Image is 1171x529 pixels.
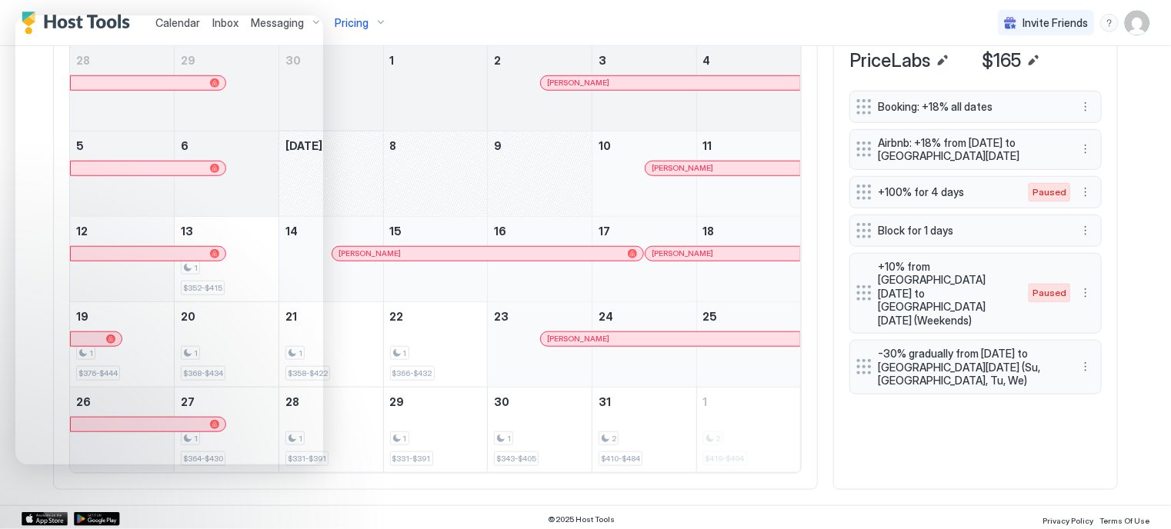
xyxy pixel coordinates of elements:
[383,46,488,131] td: October 1, 2025
[392,454,431,464] span: $331-$391
[279,387,383,472] td: October 28, 2025
[592,387,697,472] td: October 31, 2025
[697,46,801,75] a: October 4, 2025
[849,129,1102,170] div: Airbnb: +18% from [DATE] to [GEOGRAPHIC_DATA][DATE] menu
[697,217,801,245] a: October 18, 2025
[1076,284,1095,302] div: menu
[982,49,1021,72] span: $165
[279,216,383,301] td: October 14, 2025
[384,217,488,245] a: October 15, 2025
[547,334,794,344] div: [PERSON_NAME]
[488,216,592,301] td: October 16, 2025
[488,387,592,472] td: October 30, 2025
[488,46,592,75] a: October 2, 2025
[1043,516,1093,525] span: Privacy Policy
[1043,511,1093,527] a: Privacy Policy
[155,15,200,31] a: Calendar
[696,387,801,472] td: November 1, 2025
[697,388,801,416] a: November 1, 2025
[703,395,708,408] span: 1
[1100,14,1119,32] div: menu
[592,46,696,75] a: October 3, 2025
[488,301,592,387] td: October 23, 2025
[696,301,801,387] td: October 25, 2025
[403,348,407,358] span: 1
[22,12,137,35] a: Host Tools Logo
[384,388,488,416] a: October 29, 2025
[652,163,794,173] div: [PERSON_NAME]
[592,302,696,331] a: October 24, 2025
[703,225,715,238] span: 18
[849,253,1102,334] div: +10% from [GEOGRAPHIC_DATA][DATE] to [GEOGRAPHIC_DATA][DATE] (Weekends) Pausedmenu
[22,512,68,526] a: App Store
[279,46,383,131] td: September 30, 2025
[592,388,696,416] a: October 31, 2025
[383,301,488,387] td: October 22, 2025
[488,46,592,131] td: October 2, 2025
[1076,140,1095,158] div: menu
[612,434,616,444] span: 2
[15,15,323,464] iframe: Intercom live chat
[279,301,383,387] td: October 21, 2025
[279,131,383,160] a: October 7, 2025
[494,139,502,152] span: 9
[494,395,509,408] span: 30
[488,217,592,245] a: October 16, 2025
[390,310,404,323] span: 22
[1125,11,1149,35] div: User profile
[488,302,592,331] a: October 23, 2025
[878,136,1061,163] span: Airbnb: +18% from [DATE] to [GEOGRAPHIC_DATA][DATE]
[279,131,383,216] td: October 7, 2025
[279,217,383,245] a: October 14, 2025
[703,54,711,67] span: 4
[696,216,801,301] td: October 18, 2025
[878,224,1061,238] span: Block for 1 days
[592,216,697,301] td: October 17, 2025
[507,434,511,444] span: 1
[703,139,712,152] span: 11
[599,225,610,238] span: 17
[1076,284,1095,302] button: More options
[494,310,509,323] span: 23
[488,388,592,416] a: October 30, 2025
[547,78,609,88] span: [PERSON_NAME]
[488,131,592,160] a: October 9, 2025
[384,46,488,75] a: October 1, 2025
[1099,511,1149,527] a: Terms Of Use
[697,302,801,331] a: October 25, 2025
[599,395,611,408] span: 31
[652,248,794,258] div: [PERSON_NAME]
[390,225,402,238] span: 15
[849,91,1102,123] div: Booking: +18% all dates menu
[212,15,239,31] a: Inbox
[1033,185,1066,199] span: Paused
[383,131,488,216] td: October 8, 2025
[599,54,606,67] span: 3
[339,248,637,258] div: [PERSON_NAME]
[1024,52,1043,70] button: Edit
[599,310,613,323] span: 24
[496,454,536,464] span: $343-$405
[403,434,407,444] span: 1
[592,131,696,160] a: October 10, 2025
[1076,98,1095,116] button: More options
[849,340,1102,394] div: -30% gradually from [DATE] to [GEOGRAPHIC_DATA][DATE] (Su, [GEOGRAPHIC_DATA], Tu, We) menu
[488,131,592,216] td: October 9, 2025
[592,301,697,387] td: October 24, 2025
[494,54,501,67] span: 2
[279,388,383,416] a: October 28, 2025
[384,131,488,160] a: October 8, 2025
[696,131,801,216] td: October 11, 2025
[383,216,488,301] td: October 15, 2025
[849,215,1102,247] div: Block for 1 days menu
[849,49,930,72] span: PriceLabs
[599,139,611,152] span: 10
[74,512,120,526] a: Google Play Store
[279,46,383,75] a: September 30, 2025
[652,248,714,258] span: [PERSON_NAME]
[335,16,369,30] span: Pricing
[1076,221,1095,240] div: menu
[494,225,506,238] span: 16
